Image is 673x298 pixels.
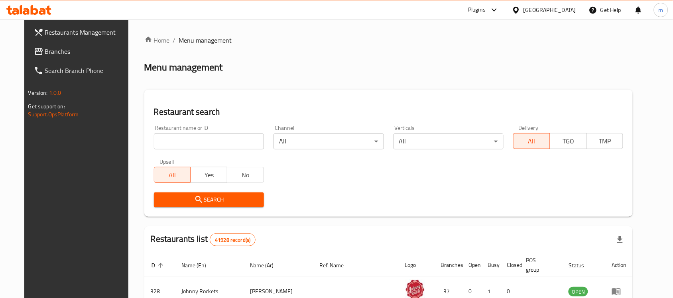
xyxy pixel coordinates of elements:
span: m [659,6,663,14]
div: Total records count [210,233,256,246]
th: Branches [435,253,462,277]
span: Name (En) [182,261,217,270]
span: 1.0.0 [49,88,61,98]
li: / [173,35,176,45]
button: No [227,167,264,183]
span: Name (Ar) [250,261,284,270]
th: Open [462,253,482,277]
button: All [513,133,550,149]
span: TMP [590,135,620,147]
nav: breadcrumb [144,35,633,45]
a: Home [144,35,170,45]
a: Branches [28,42,137,61]
span: OPEN [569,287,588,296]
div: Plugins [468,5,486,15]
span: ID [151,261,166,270]
div: [GEOGRAPHIC_DATA] [523,6,576,14]
button: Search [154,192,264,207]
span: Search Branch Phone [45,66,130,75]
span: POS group [526,255,553,274]
th: Action [605,253,633,277]
span: All [157,169,188,181]
h2: Restaurant search [154,106,624,118]
th: Busy [482,253,501,277]
span: Branches [45,47,130,56]
span: 41928 record(s) [210,236,255,244]
h2: Restaurants list [151,233,256,246]
span: Get support on: [28,101,65,112]
th: Logo [399,253,435,277]
span: Restaurants Management [45,27,130,37]
span: Version: [28,88,48,98]
div: All [394,133,504,149]
a: Support.OpsPlatform [28,109,79,120]
span: Menu management [179,35,232,45]
div: Menu [612,286,626,296]
a: Restaurants Management [28,23,137,42]
input: Search for restaurant name or ID.. [154,133,264,149]
span: All [517,135,547,147]
button: TGO [550,133,587,149]
label: Delivery [519,125,539,131]
button: All [154,167,191,183]
a: Search Branch Phone [28,61,137,80]
div: Export file [610,230,630,249]
th: Closed [501,253,520,277]
div: All [274,133,384,149]
span: No [230,169,261,181]
button: Yes [190,167,227,183]
h2: Menu management [144,61,223,74]
span: TGO [553,135,584,147]
span: Ref. Name [319,261,354,270]
button: TMP [586,133,624,149]
div: OPEN [569,287,588,296]
label: Upsell [159,159,174,165]
span: Search [160,195,258,205]
span: Status [569,261,594,270]
span: Yes [194,169,224,181]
